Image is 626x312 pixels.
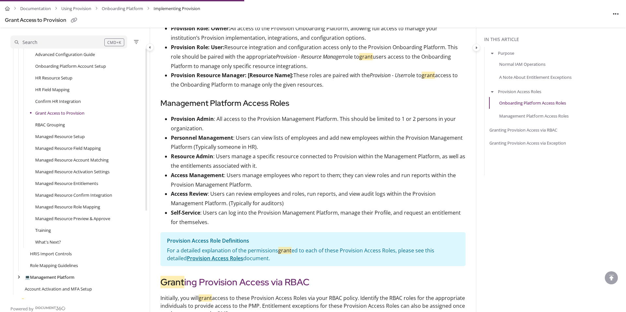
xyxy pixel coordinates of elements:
[171,114,466,133] p: : All access to the Provision Management Platform. This should be limited to 1 or 2 persons in yo...
[10,35,127,49] button: Search
[22,39,37,46] div: Search
[20,297,53,304] a: Single-Sign-On
[10,305,34,312] span: Powered by
[35,204,100,210] a: Managed Resource Role Mapping
[171,134,233,141] strong: Personnel Management
[171,209,200,216] strong: Self-Service
[171,152,466,171] p: : Users manage a specific resource connected to Provision within the Management Platform, as well...
[35,51,95,58] a: Advanced Configuration Guide
[171,71,466,90] p: These roles are paired with the role to access to the Onboarding Platform to manage only the give...
[278,247,291,254] mark: grant
[489,127,557,133] a: Granting Provision Access via RBAC
[605,271,618,284] div: scroll to top
[499,74,572,80] a: A Note About Entitlement Exceptions
[499,99,566,106] a: Onboarding Platform Access Roles
[25,274,30,280] span: 💻
[132,38,140,46] button: Filter
[61,4,91,13] a: Using Provision
[171,208,466,227] p: : Users can log into the Provision Management Platform, manage their Profile, and request an enti...
[104,38,124,46] div: CMD+K
[171,172,224,179] strong: Access Management
[35,239,61,245] a: What's Next?
[498,50,514,56] a: Purpose
[35,157,109,163] a: Managed Resource Account Matching
[35,110,84,116] a: Grant Access to Provision
[35,133,85,140] a: Managed Resource Setup
[167,247,459,262] p: For a detailed explanation of the permissions ed to each of these Provision Access Roles, please ...
[167,236,459,246] p: Provision Access Role Definitions
[171,133,466,152] p: : Users can view lists of employees and add new employees within the Provision Management Platfor...
[35,75,72,81] a: HR Resource Setup
[499,61,545,67] a: Normal IAM Operations
[276,53,343,60] em: Provision - Resource Manager
[30,250,72,257] a: HRIS Import Controls
[35,145,101,151] a: Managed Resource Field Mapping
[5,4,10,13] a: Home
[489,140,566,146] a: Granting Provision Access via Exception
[484,36,623,43] div: In this article
[35,215,110,222] a: Managed Resource Preview & Approve
[171,43,466,71] p: Resource integration and configuration access only to the Provision Onboarding Platform. This rol...
[35,98,81,105] a: Confirm HR Integration
[171,115,214,122] strong: Provision Admin
[171,72,293,79] strong: Provision Resource Manager: [Resource Name]:
[154,4,200,13] span: Implementing Provision
[160,97,466,109] h3: Management Platform Access Roles
[35,180,98,187] a: Managed Resource Entitlements
[160,275,466,289] h2: ing Provision Access via RBAC
[35,227,51,234] a: Training
[171,44,224,51] strong: Provision Role: User:
[25,286,92,292] a: Account Activation and MFA Setup
[35,86,69,93] a: HR Field Mapping
[146,43,154,51] button: Category toggle
[35,63,106,69] a: Onboarding Platform Account Setup
[16,274,22,280] div: arrow
[499,112,569,119] a: Management Platform Access Roles
[199,294,212,302] mark: grant
[171,190,208,197] strong: Access Review
[489,88,495,95] button: arrow
[171,153,213,160] strong: Resource Admin
[69,15,79,26] button: Copy link of
[102,4,143,13] a: Onboarding Platform
[10,304,66,312] a: Powered by Document360 - opens in a new tab
[25,274,74,280] a: Management Platform
[171,25,230,32] strong: Provision Role: Owner:
[171,189,466,208] p: : Users can review employees and roles, run reports, and view audit logs within the Provision Man...
[20,298,25,304] span: 🔑
[472,44,480,51] button: Category toggle
[5,16,66,25] div: Grant Access to Provision
[187,255,243,262] a: Provision Access Roles
[498,88,541,95] a: Provision Access Roles
[489,50,495,57] button: arrow
[171,24,466,43] p: All access to the Provision Onboarding Platform, allowing full access to manage your institution’...
[171,171,466,190] p: : Users manage employees who report to them; they can view roles and run reports within the Provi...
[35,121,65,128] a: RBAC Grouping
[611,8,621,19] button: Article more options
[422,72,435,79] mark: grant
[20,4,51,13] a: Documentation
[35,192,112,198] a: Managed Resource Confirm Integration
[35,306,66,310] img: Document360
[160,276,184,288] mark: Grant
[35,168,110,175] a: Managed Resource Activation Settings
[370,72,405,79] em: Provision - User
[359,53,373,60] mark: grant
[10,298,17,304] div: arrow
[30,262,78,269] a: Role Mapping Guidelines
